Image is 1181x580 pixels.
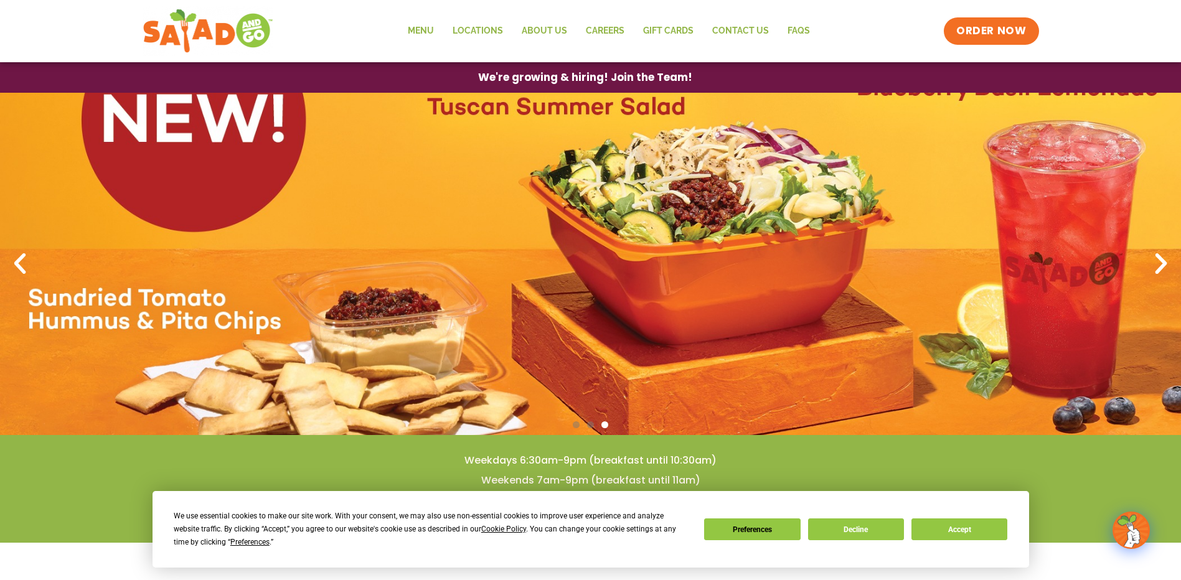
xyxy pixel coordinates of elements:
[230,538,270,546] span: Preferences
[478,72,692,83] span: We're growing & hiring! Join the Team!
[481,525,526,533] span: Cookie Policy
[573,421,580,428] span: Go to slide 1
[25,474,1156,487] h4: Weekends 7am-9pm (breakfast until 11am)
[703,17,778,45] a: Contact Us
[808,518,904,540] button: Decline
[911,518,1007,540] button: Accept
[944,17,1038,45] a: ORDER NOW
[459,63,711,92] a: We're growing & hiring! Join the Team!
[153,491,1029,568] div: Cookie Consent Prompt
[443,17,512,45] a: Locations
[956,24,1026,39] span: ORDER NOW
[398,17,819,45] nav: Menu
[601,421,608,428] span: Go to slide 3
[174,510,689,549] div: We use essential cookies to make our site work. With your consent, we may also use non-essential ...
[1114,513,1149,548] img: wpChatIcon
[25,454,1156,467] h4: Weekdays 6:30am-9pm (breakfast until 10:30am)
[398,17,443,45] a: Menu
[634,17,703,45] a: GIFT CARDS
[587,421,594,428] span: Go to slide 2
[576,17,634,45] a: Careers
[6,250,34,278] div: Previous slide
[778,17,819,45] a: FAQs
[704,518,800,540] button: Preferences
[512,17,576,45] a: About Us
[143,6,274,56] img: new-SAG-logo-768×292
[1147,250,1175,278] div: Next slide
